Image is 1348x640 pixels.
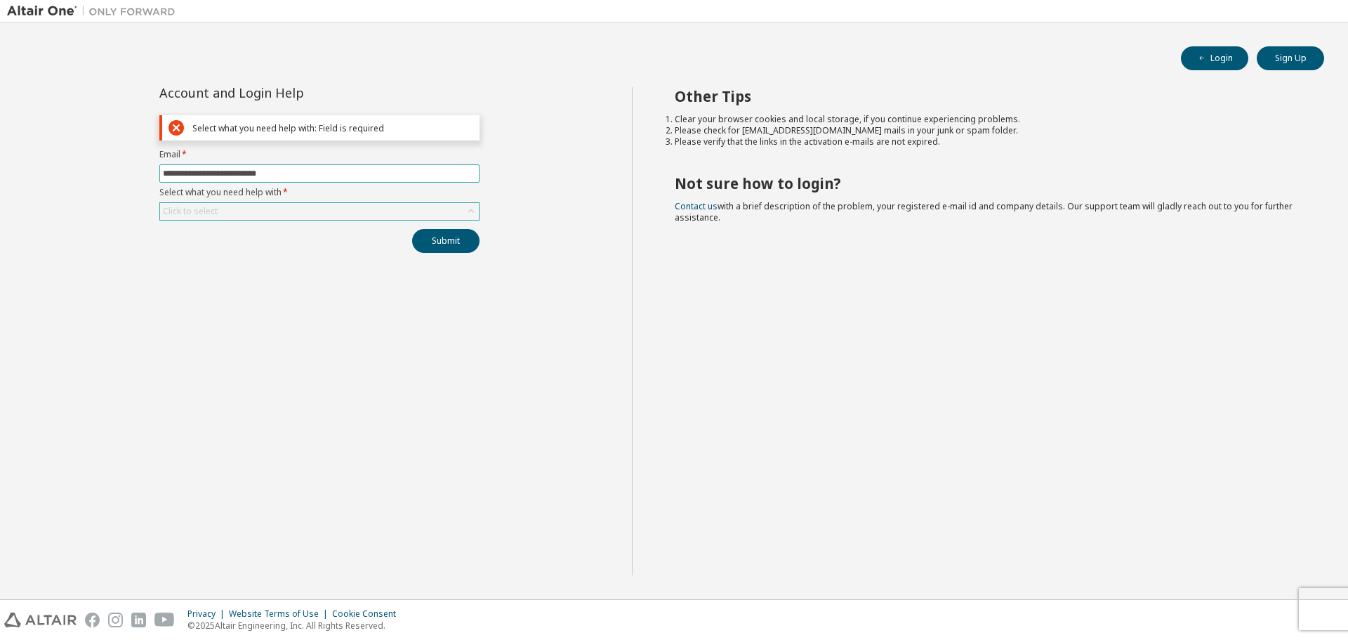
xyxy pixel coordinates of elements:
[131,613,146,627] img: linkedin.svg
[675,200,718,212] a: Contact us
[159,149,480,160] label: Email
[412,229,480,253] button: Submit
[163,206,218,217] div: Click to select
[159,87,416,98] div: Account and Login Help
[675,125,1300,136] li: Please check for [EMAIL_ADDRESS][DOMAIN_NAME] mails in your junk or spam folder.
[675,87,1300,105] h2: Other Tips
[332,608,404,620] div: Cookie Consent
[229,608,332,620] div: Website Terms of Use
[675,114,1300,125] li: Clear your browser cookies and local storage, if you continue experiencing problems.
[675,136,1300,148] li: Please verify that the links in the activation e-mails are not expired.
[675,174,1300,192] h2: Not sure how to login?
[192,123,473,133] div: Select what you need help with: Field is required
[159,187,480,198] label: Select what you need help with
[675,200,1293,223] span: with a brief description of the problem, your registered e-mail id and company details. Our suppo...
[7,4,183,18] img: Altair One
[1181,46,1248,70] button: Login
[4,613,77,627] img: altair_logo.svg
[187,620,404,632] p: © 2025 Altair Engineering, Inc. All Rights Reserved.
[187,608,229,620] div: Privacy
[160,203,479,220] div: Click to select
[154,613,175,627] img: youtube.svg
[108,613,123,627] img: instagram.svg
[1257,46,1324,70] button: Sign Up
[85,613,100,627] img: facebook.svg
